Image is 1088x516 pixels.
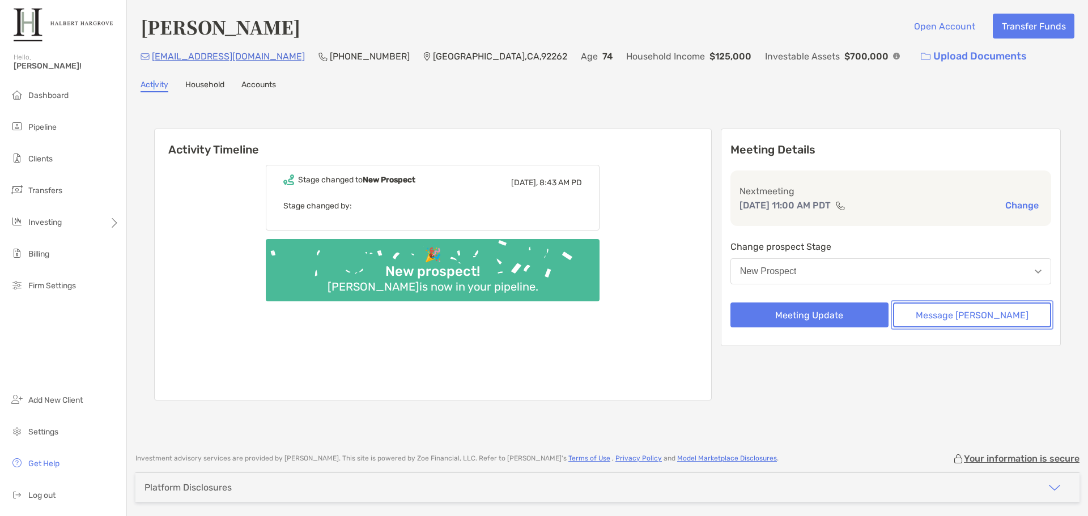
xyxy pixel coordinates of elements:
a: Household [185,80,224,92]
img: investing icon [10,215,24,228]
div: New Prospect [740,266,797,276]
img: Open dropdown arrow [1035,270,1042,274]
p: Age [581,49,598,63]
span: Billing [28,249,49,259]
img: pipeline icon [10,120,24,133]
span: Pipeline [28,122,57,132]
button: New Prospect [730,258,1051,284]
p: Investable Assets [765,49,840,63]
a: Model Marketplace Disclosures [677,454,777,462]
p: $700,000 [844,49,889,63]
span: Dashboard [28,91,69,100]
img: button icon [921,53,930,61]
button: Message [PERSON_NAME] [893,302,1051,327]
p: [DATE] 11:00 AM PDT [739,198,831,212]
img: Location Icon [423,52,431,61]
img: billing icon [10,246,24,260]
a: Privacy Policy [615,454,662,462]
img: settings icon [10,424,24,438]
p: Your information is secure [964,453,1079,464]
div: 🎉 [420,247,446,263]
div: Platform Disclosures [144,482,232,493]
span: [DATE], [511,178,538,187]
span: Transfers [28,186,62,195]
img: clients icon [10,151,24,165]
p: Change prospect Stage [730,240,1051,254]
img: Event icon [283,174,294,185]
a: Terms of Use [568,454,610,462]
img: Info Icon [893,53,900,59]
p: [GEOGRAPHIC_DATA] , CA , 92262 [433,49,567,63]
img: firm-settings icon [10,278,24,292]
span: Firm Settings [28,281,76,291]
h4: [PERSON_NAME] [141,14,300,40]
b: New Prospect [363,175,415,185]
img: logout icon [10,488,24,501]
img: get-help icon [10,456,24,470]
p: Next meeting [739,184,1042,198]
span: Clients [28,154,53,164]
img: Email Icon [141,53,150,60]
a: Upload Documents [913,44,1034,69]
span: Add New Client [28,395,83,405]
span: Investing [28,218,62,227]
h6: Activity Timeline [155,129,711,156]
span: 8:43 AM PD [539,178,582,187]
button: Open Account [905,14,984,39]
button: Change [1002,199,1042,211]
p: Stage changed by: [283,199,582,213]
img: icon arrow [1048,481,1061,494]
img: Phone Icon [318,52,328,61]
p: [PHONE_NUMBER] [330,49,410,63]
img: communication type [835,201,845,210]
p: Meeting Details [730,143,1051,157]
button: Transfer Funds [993,14,1074,39]
p: [EMAIL_ADDRESS][DOMAIN_NAME] [152,49,305,63]
div: [PERSON_NAME] is now in your pipeline. [323,280,543,293]
img: dashboard icon [10,88,24,101]
img: transfers icon [10,183,24,197]
p: 74 [602,49,613,63]
span: Get Help [28,459,59,468]
span: Log out [28,491,56,500]
p: Household Income [626,49,705,63]
div: New prospect! [381,263,484,280]
img: add_new_client icon [10,393,24,406]
a: Accounts [241,80,276,92]
p: $125,000 [709,49,751,63]
span: Settings [28,427,58,437]
p: Investment advisory services are provided by [PERSON_NAME] . This site is powered by Zoe Financia... [135,454,779,463]
button: Meeting Update [730,302,889,327]
img: Zoe Logo [14,5,113,45]
a: Activity [141,80,168,92]
div: Stage changed to [298,175,415,185]
span: [PERSON_NAME]! [14,61,120,71]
